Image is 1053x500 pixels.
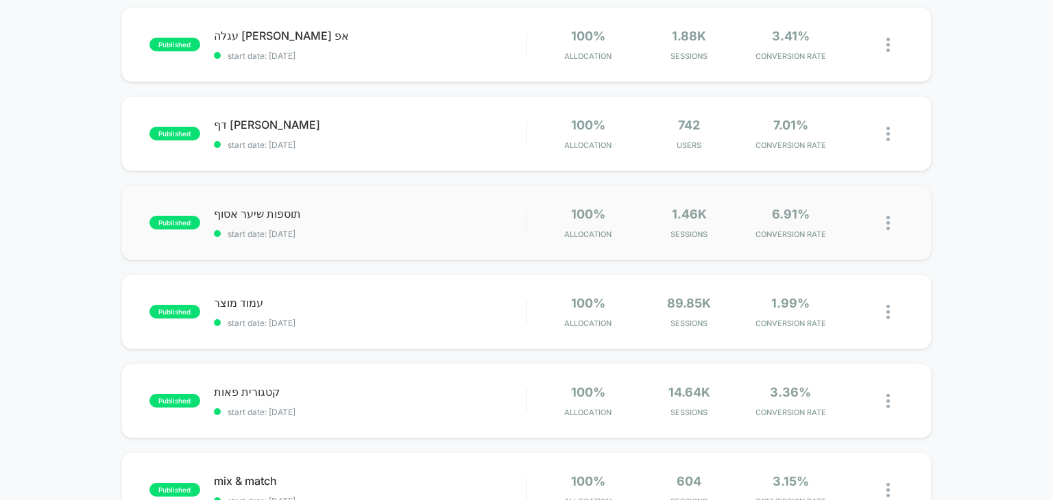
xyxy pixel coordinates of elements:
[642,229,736,239] span: Sessions
[571,385,605,399] span: 100%
[149,305,200,318] span: published
[773,474,809,488] span: 3.15%
[770,385,811,399] span: 3.36%
[642,318,736,328] span: Sessions
[743,408,838,417] span: CONVERSION RATE
[564,229,612,239] span: Allocation
[672,207,707,221] span: 1.46k
[678,118,700,132] span: 742
[571,296,605,310] span: 100%
[886,38,890,52] img: close
[668,385,710,399] span: 14.64k
[773,118,808,132] span: 7.01%
[214,407,526,417] span: start date: [DATE]
[564,140,612,150] span: Allocation
[214,318,526,328] span: start date: [DATE]
[214,296,526,310] span: עמוד מוצר
[743,140,838,150] span: CONVERSION RATE
[886,127,890,141] img: close
[743,318,838,328] span: CONVERSION RATE
[214,474,526,488] span: mix & match
[214,385,526,399] span: קטגורית פאות
[149,127,200,140] span: published
[149,394,200,408] span: published
[149,38,200,51] span: published
[772,207,810,221] span: 6.91%
[642,408,736,417] span: Sessions
[214,207,526,221] span: תוספות שיער אסוף
[214,51,526,61] span: start date: [DATE]
[667,296,711,310] span: 89.85k
[149,483,200,497] span: published
[571,29,605,43] span: 100%
[886,216,890,230] img: close
[672,29,706,43] span: 1.88k
[564,51,612,61] span: Allocation
[571,118,605,132] span: 100%
[571,474,605,488] span: 100%
[772,29,810,43] span: 3.41%
[886,305,890,319] img: close
[564,318,612,328] span: Allocation
[771,296,810,310] span: 1.99%
[571,207,605,221] span: 100%
[743,51,838,61] span: CONVERSION RATE
[886,394,890,408] img: close
[214,118,526,132] span: דף [PERSON_NAME]
[743,229,838,239] span: CONVERSION RATE
[886,483,890,497] img: close
[214,29,526,42] span: עגלה [PERSON_NAME] אפ
[214,229,526,239] span: start date: [DATE]
[677,474,701,488] span: 604
[642,51,736,61] span: Sessions
[642,140,736,150] span: Users
[214,140,526,150] span: start date: [DATE]
[149,216,200,229] span: published
[564,408,612,417] span: Allocation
